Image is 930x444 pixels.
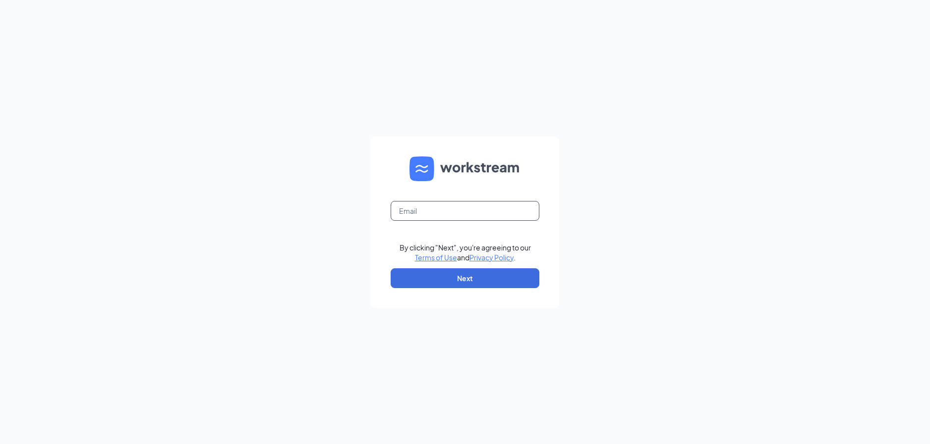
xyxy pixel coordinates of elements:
input: Email [391,201,539,221]
button: Next [391,268,539,288]
a: Privacy Policy [469,253,514,262]
div: By clicking "Next", you're agreeing to our and . [400,243,531,262]
a: Terms of Use [415,253,457,262]
img: WS logo and Workstream text [409,156,521,181]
